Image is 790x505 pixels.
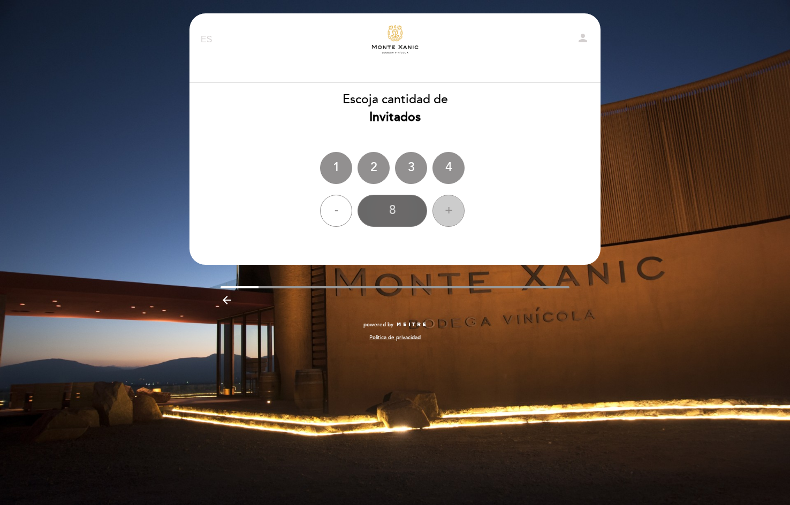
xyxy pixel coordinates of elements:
div: 3 [395,152,427,184]
span: powered by [363,321,393,328]
div: + [432,195,465,227]
div: - [320,195,352,227]
div: 2 [358,152,390,184]
a: Política de privacidad [369,334,421,341]
div: Escoja cantidad de [189,91,601,126]
a: powered by [363,321,427,328]
i: person [576,32,589,44]
i: arrow_backward [221,294,233,307]
div: 8 [358,195,427,227]
b: Invitados [369,110,421,125]
div: 4 [432,152,465,184]
button: person [576,32,589,48]
img: MEITRE [396,322,427,327]
a: Experiencias Excepcionales [PERSON_NAME] [328,25,462,55]
div: 1 [320,152,352,184]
